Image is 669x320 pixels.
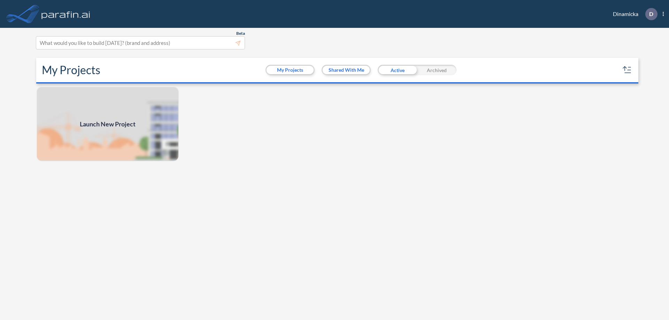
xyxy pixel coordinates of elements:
[378,65,417,75] div: Active
[80,119,136,129] span: Launch New Project
[323,66,370,74] button: Shared With Me
[236,31,245,36] span: Beta
[622,64,633,76] button: sort
[36,86,179,162] a: Launch New Project
[649,11,653,17] p: D
[267,66,314,74] button: My Projects
[36,86,179,162] img: add
[417,65,456,75] div: Archived
[42,63,100,77] h2: My Projects
[602,8,664,20] div: Dinamicka
[40,7,92,21] img: logo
